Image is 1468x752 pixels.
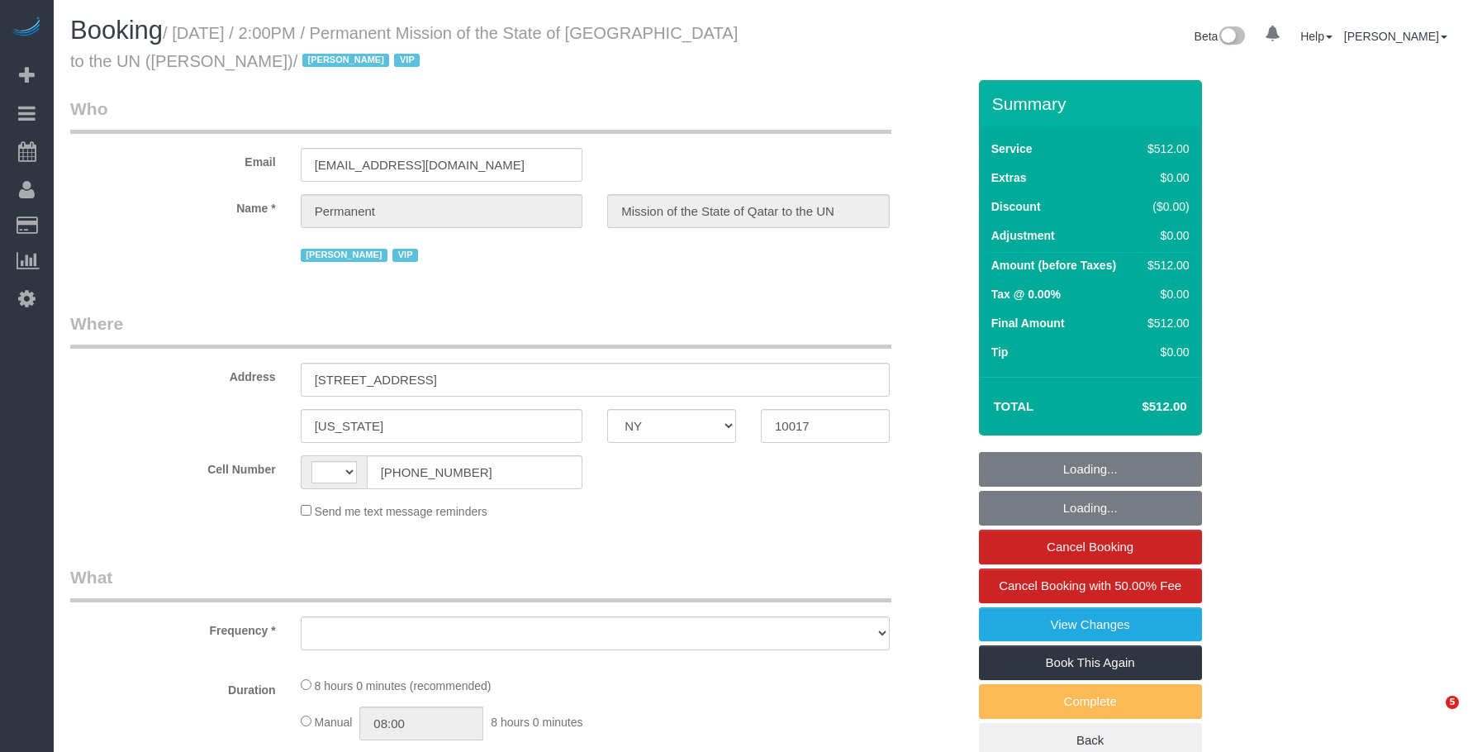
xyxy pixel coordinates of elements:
[394,54,420,67] span: VIP
[992,94,1194,113] h3: Summary
[991,315,1065,331] label: Final Amount
[70,97,891,134] legend: Who
[1446,696,1459,709] span: 5
[1195,30,1246,43] a: Beta
[1141,344,1189,360] div: $0.00
[491,716,582,729] span: 8 hours 0 minutes
[607,194,890,228] input: Last Name
[991,198,1041,215] label: Discount
[293,52,425,70] span: /
[392,249,418,262] span: VIP
[991,286,1061,302] label: Tax @ 0.00%
[58,676,288,698] label: Duration
[1412,696,1451,735] iframe: Intercom live chat
[10,17,43,40] img: Automaid Logo
[301,249,387,262] span: [PERSON_NAME]
[301,148,583,182] input: Email
[58,194,288,217] label: Name *
[994,399,1034,413] strong: Total
[1141,257,1189,274] div: $512.00
[1344,30,1447,43] a: [PERSON_NAME]
[1141,169,1189,186] div: $0.00
[58,616,288,639] label: Frequency *
[302,54,389,67] span: [PERSON_NAME]
[70,565,891,602] legend: What
[58,148,288,170] label: Email
[991,344,1009,360] label: Tip
[1092,400,1186,414] h4: $512.00
[70,24,738,70] small: / [DATE] / 2:00PM / Permanent Mission of the State of [GEOGRAPHIC_DATA] to the UN ([PERSON_NAME])
[991,227,1055,244] label: Adjustment
[979,569,1202,603] a: Cancel Booking with 50.00% Fee
[991,169,1027,186] label: Extras
[979,607,1202,642] a: View Changes
[70,16,163,45] span: Booking
[991,257,1116,274] label: Amount (before Taxes)
[761,409,890,443] input: Zip Code
[315,679,492,693] span: 8 hours 0 minutes (recommended)
[979,530,1202,564] a: Cancel Booking
[979,645,1202,680] a: Book This Again
[367,455,583,489] input: Cell Number
[1300,30,1333,43] a: Help
[315,716,353,729] span: Manual
[1141,286,1189,302] div: $0.00
[301,409,583,443] input: City
[1218,26,1245,48] img: New interface
[1141,140,1189,157] div: $512.00
[70,312,891,349] legend: Where
[315,505,487,518] span: Send me text message reminders
[58,455,288,478] label: Cell Number
[999,578,1181,593] span: Cancel Booking with 50.00% Fee
[301,194,583,228] input: First Name
[1141,315,1189,331] div: $512.00
[1141,198,1189,215] div: ($0.00)
[58,363,288,385] label: Address
[991,140,1033,157] label: Service
[1141,227,1189,244] div: $0.00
